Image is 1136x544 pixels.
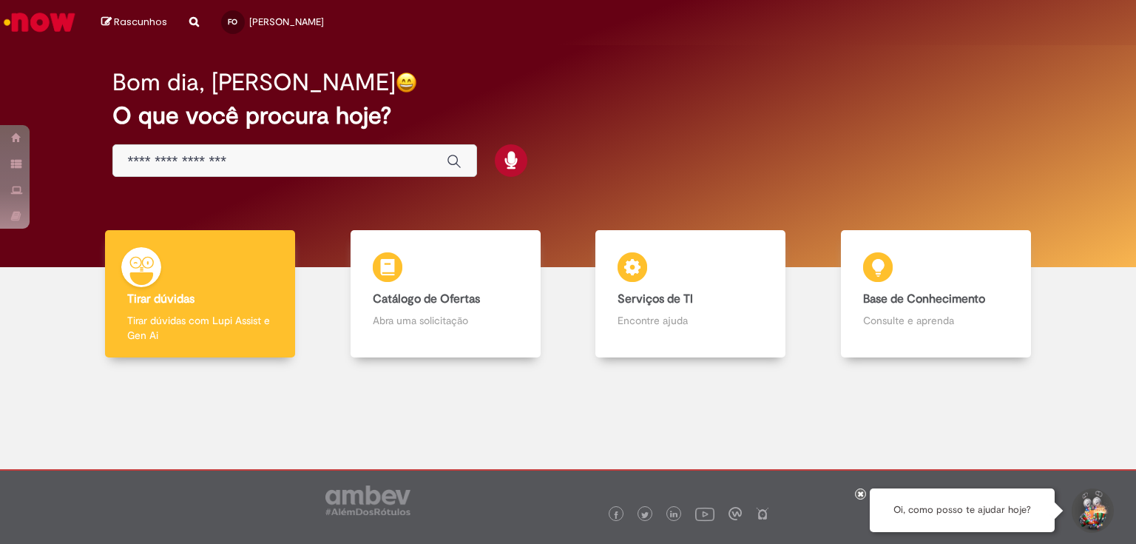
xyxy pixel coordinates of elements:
button: Iniciar Conversa de Suporte [1069,488,1114,533]
b: Tirar dúvidas [127,292,195,306]
h2: Bom dia, [PERSON_NAME] [112,70,396,95]
span: FO [228,17,237,27]
img: logo_footer_naosei.png [756,507,769,520]
b: Base de Conhecimento [863,292,985,306]
img: logo_footer_workplace.png [728,507,742,520]
p: Tirar dúvidas com Lupi Assist e Gen Ai [127,313,273,343]
span: Rascunhos [114,15,167,29]
img: logo_footer_youtube.png [695,504,714,523]
img: logo_footer_facebook.png [612,511,620,519]
div: Oi, como posso te ajudar hoje? [870,488,1055,532]
a: Serviços de TI Encontre ajuda [568,230,814,358]
a: Rascunhos [101,16,167,30]
b: Catálogo de Ofertas [373,292,480,306]
img: ServiceNow [1,7,78,37]
a: Base de Conhecimento Consulte e aprenda [814,230,1059,358]
img: logo_footer_ambev_rotulo_gray.png [325,486,410,515]
a: Tirar dúvidas Tirar dúvidas com Lupi Assist e Gen Ai [78,230,323,358]
b: Serviços de TI [618,292,693,306]
span: [PERSON_NAME] [249,16,324,28]
a: Catálogo de Ofertas Abra uma solicitação [323,230,569,358]
img: happy-face.png [396,72,417,93]
h2: O que você procura hoje? [112,103,1024,129]
p: Abra uma solicitação [373,313,518,328]
p: Consulte e aprenda [863,313,1009,328]
img: logo_footer_linkedin.png [670,511,677,520]
p: Encontre ajuda [618,313,763,328]
img: logo_footer_twitter.png [641,511,649,519]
